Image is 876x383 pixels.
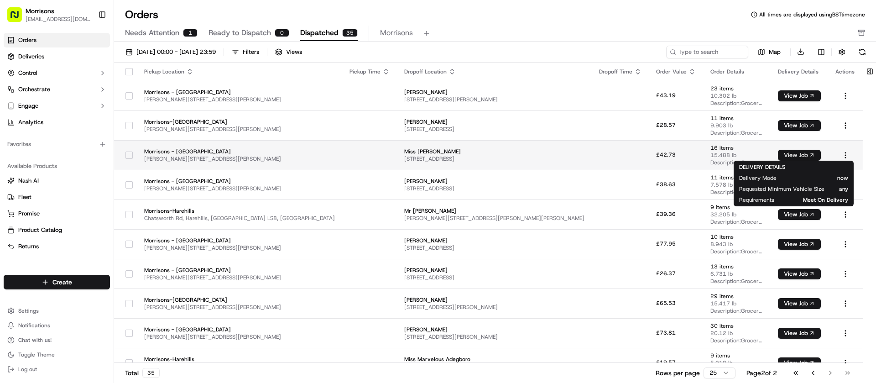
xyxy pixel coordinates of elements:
[4,173,110,188] button: Nash AI
[18,69,37,77] span: Control
[739,185,824,193] span: Requested Minimum Vehicle Size
[125,7,158,22] h1: Orders
[710,263,763,270] span: 13 items
[710,322,763,330] span: 30 items
[144,304,335,311] span: [PERSON_NAME][STREET_ADDRESS][PERSON_NAME]
[300,27,339,38] span: Dispatched
[778,268,821,279] button: View Job
[759,11,865,18] span: All times are displayed using BST timezone
[144,68,335,75] div: Pickup Location
[656,151,676,158] span: £42.73
[778,152,821,159] a: View Job
[380,27,413,38] span: Morrisons
[26,16,91,23] button: [EMAIL_ADDRESS][DOMAIN_NAME]
[4,82,110,97] button: Orchestrate
[710,122,763,129] span: 9.903 lb
[26,6,54,16] button: Morrisons
[7,242,106,251] a: Returns
[7,193,106,201] a: Fleet
[31,87,150,96] div: Start new chat
[4,223,110,237] button: Product Catalog
[275,29,289,37] div: 0
[710,233,763,241] span: 10 items
[18,85,50,94] span: Orchestrate
[4,115,110,130] a: Analytics
[144,185,335,192] span: [PERSON_NAME][STREET_ADDRESS][PERSON_NAME]
[778,68,821,75] div: Delivery Details
[144,148,335,155] span: Morrisons - [GEOGRAPHIC_DATA]
[656,359,676,366] span: £19.57
[404,215,584,222] span: [PERSON_NAME][STREET_ADDRESS][PERSON_NAME][PERSON_NAME]
[7,177,106,185] a: Nash AI
[710,330,763,337] span: 20.12 lb
[710,174,763,181] span: 11 items
[4,99,110,113] button: Engage
[710,270,763,278] span: 6.731 lb
[18,351,55,358] span: Toggle Theme
[778,150,821,161] button: View Job
[710,68,763,75] div: Order Details
[349,68,390,75] div: Pickup Time
[791,174,848,182] span: now
[710,189,763,196] span: Description: Grocery bags
[404,296,584,304] span: [PERSON_NAME]
[144,89,335,96] span: Morrisons - [GEOGRAPHIC_DATA]
[144,356,335,363] span: Morrisons-Harehills
[144,274,335,281] span: [PERSON_NAME][STREET_ADDRESS][PERSON_NAME]
[656,210,676,218] span: £39.36
[404,126,584,133] span: [STREET_ADDRESS]
[778,298,821,309] button: View Job
[86,132,146,142] span: API Documentation
[656,121,676,129] span: £28.57
[18,366,37,373] span: Log out
[739,174,777,182] span: Delivery Mode
[404,68,584,75] div: Dropoff Location
[778,120,821,131] button: View Job
[710,293,763,300] span: 29 items
[18,102,38,110] span: Engage
[144,333,335,341] span: [PERSON_NAME][STREET_ADDRESS][PERSON_NAME]
[5,129,73,145] a: 📗Knowledge Base
[4,137,110,152] div: Favorites
[710,204,763,211] span: 9 items
[4,190,110,205] button: Fleet
[286,48,302,56] span: Views
[656,368,700,378] p: Rows per page
[789,196,848,204] span: Meet On Delivery
[228,46,263,58] button: Filters
[183,29,198,37] div: 1
[142,368,160,378] div: 35
[144,126,335,133] span: [PERSON_NAME][STREET_ADDRESS][PERSON_NAME]
[9,37,166,51] p: Welcome 👋
[125,27,179,38] span: Needs Attention
[18,242,39,251] span: Returns
[144,215,335,222] span: Chatsworth Rd, Harehills, [GEOGRAPHIC_DATA] LS8, [GEOGRAPHIC_DATA]
[404,244,584,252] span: [STREET_ADDRESS]
[136,48,216,56] span: [DATE] 00:00 - [DATE] 23:59
[404,185,584,192] span: [STREET_ADDRESS]
[18,226,62,234] span: Product Catalog
[31,96,115,104] div: We're available if you need us!
[18,322,50,329] span: Notifications
[666,46,748,58] input: Type to search
[710,92,763,100] span: 10.302 lb
[404,89,584,96] span: [PERSON_NAME]
[144,207,335,215] span: Morrisons-Harehills
[18,177,39,185] span: Nash AI
[404,304,584,311] span: [STREET_ADDRESS][PERSON_NAME]
[7,210,106,218] a: Promise
[342,29,358,37] div: 35
[710,211,763,218] span: 32.205 lb
[710,115,763,122] span: 11 items
[18,132,70,142] span: Knowledge Base
[4,206,110,221] button: Promise
[18,210,40,218] span: Promise
[144,244,335,252] span: [PERSON_NAME][STREET_ADDRESS][PERSON_NAME]
[4,66,110,80] button: Control
[4,159,110,173] div: Available Products
[778,330,821,337] a: View Job
[4,363,110,376] button: Log out
[64,154,110,162] a: Powered byPylon
[839,185,848,193] span: any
